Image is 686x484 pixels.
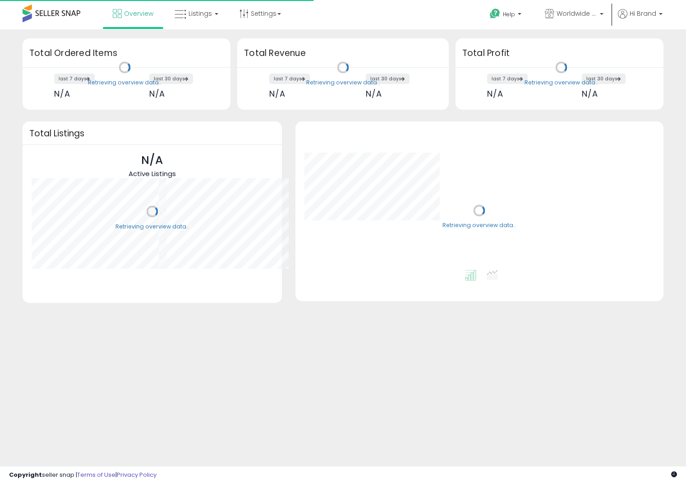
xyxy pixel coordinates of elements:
[124,9,153,18] span: Overview
[483,1,530,29] a: Help
[115,223,189,231] div: Retrieving overview data..
[88,79,161,87] div: Retrieving overview data..
[503,10,515,18] span: Help
[525,79,598,87] div: Retrieving overview data..
[189,9,212,18] span: Listings
[489,8,501,19] i: Get Help
[630,9,656,18] span: Hi Brand
[442,222,516,230] div: Retrieving overview data..
[306,79,380,87] div: Retrieving overview data..
[618,9,663,29] a: Hi Brand
[557,9,597,18] span: Worldwide Nutrition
